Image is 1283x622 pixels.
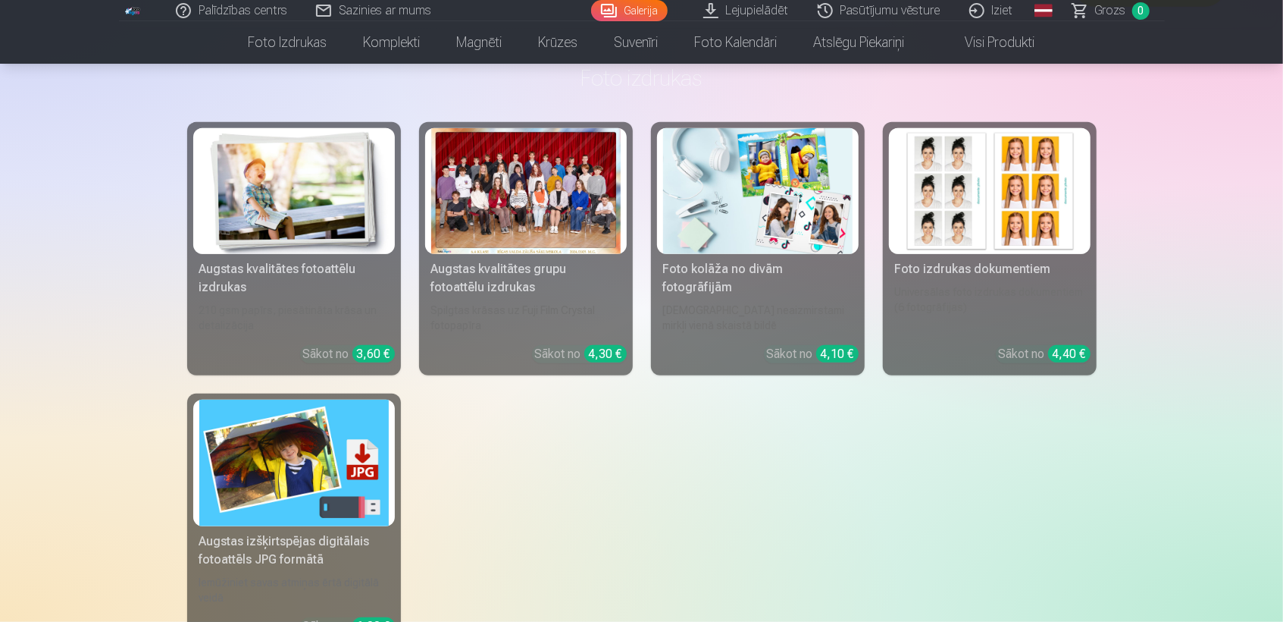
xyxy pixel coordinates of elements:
div: Foto izdrukas dokumentiem [889,260,1091,278]
a: Krūzes [521,21,596,64]
img: Augstas izšķirtspējas digitālais fotoattēls JPG formātā [199,400,389,526]
a: Foto kolāža no divām fotogrāfijāmFoto kolāža no divām fotogrāfijām[DEMOGRAPHIC_DATA] neaizmirstam... [651,122,865,376]
div: 210 gsm papīrs, piesātināta krāsa un detalizācija [193,303,395,333]
h3: Foto izdrukas [199,64,1084,92]
a: Foto kalendāri [677,21,796,64]
div: 4,10 € [816,345,859,363]
div: Sākot no [535,345,627,363]
a: Magnēti [439,21,521,64]
div: Universālas foto izdrukas dokumentiem (6 fotogrāfijas) [889,284,1091,333]
img: Foto izdrukas dokumentiem [895,128,1084,255]
div: Augstas kvalitātes fotoattēlu izdrukas [193,260,395,297]
div: 3,60 € [352,345,395,363]
div: 4,40 € [1048,345,1091,363]
div: 4,30 € [584,345,627,363]
div: Augstas izšķirtspējas digitālais fotoattēls JPG formātā [193,532,395,569]
a: Visi produkti [923,21,1053,64]
img: Foto kolāža no divām fotogrāfijām [663,128,853,255]
div: [DEMOGRAPHIC_DATA] neaizmirstami mirkļi vienā skaistā bildē [657,303,859,333]
div: Augstas kvalitātes grupu fotoattēlu izdrukas [425,260,627,297]
div: Sākot no [303,345,395,363]
a: Foto izdrukas dokumentiemFoto izdrukas dokumentiemUniversālas foto izdrukas dokumentiem (6 fotogr... [883,122,1097,376]
img: Augstas kvalitātes fotoattēlu izdrukas [199,128,389,255]
a: Foto izdrukas [230,21,346,64]
a: Atslēgu piekariņi [796,21,923,64]
div: Foto kolāža no divām fotogrāfijām [657,260,859,297]
a: Augstas kvalitātes grupu fotoattēlu izdrukasSpilgtas krāsas uz Fuji Film Crystal fotopapīraSākot ... [419,122,633,376]
span: Grozs [1095,2,1126,20]
div: Sākot no [999,345,1091,363]
span: 0 [1132,2,1150,20]
div: Spilgtas krāsas uz Fuji Film Crystal fotopapīra [425,303,627,333]
a: Augstas kvalitātes fotoattēlu izdrukasAugstas kvalitātes fotoattēlu izdrukas210 gsm papīrs, piesā... [187,122,401,376]
a: Komplekti [346,21,439,64]
img: /fa1 [125,6,142,15]
a: Suvenīri [596,21,677,64]
div: Iemūžiniet savas atmiņas ērtā digitālā veidā [193,575,395,605]
div: Sākot no [767,345,859,363]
